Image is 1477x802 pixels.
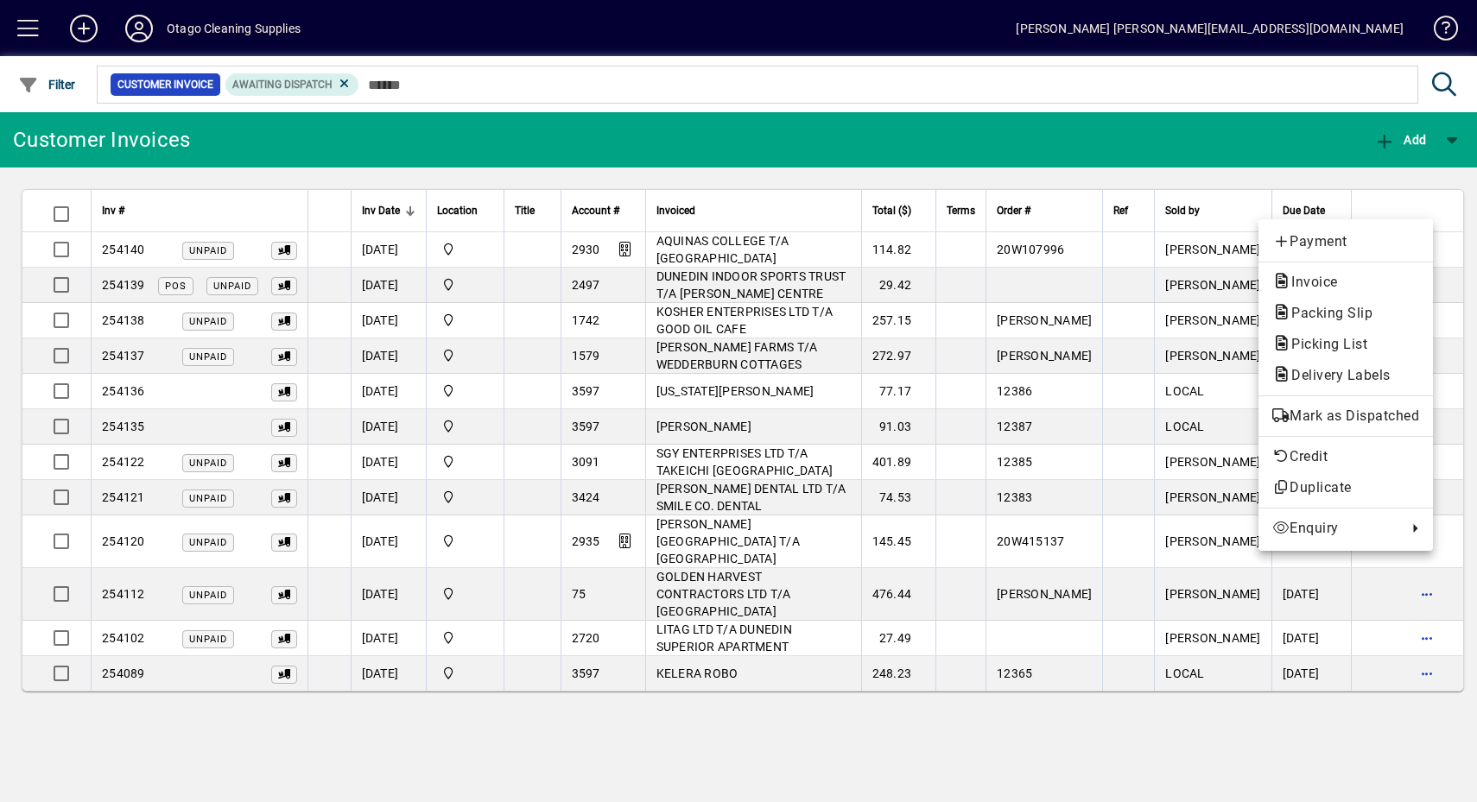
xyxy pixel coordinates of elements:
[1272,305,1381,321] span: Packing Slip
[1272,406,1419,426] span: Mark as Dispatched
[1272,477,1419,498] span: Duplicate
[1272,518,1398,539] span: Enquiry
[1272,274,1347,290] span: Invoice
[1272,446,1419,467] span: Credit
[1272,336,1376,352] span: Picking List
[1272,367,1399,383] span: Delivery Labels
[1272,231,1419,252] span: Payment
[1258,226,1433,257] button: Add customer payment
